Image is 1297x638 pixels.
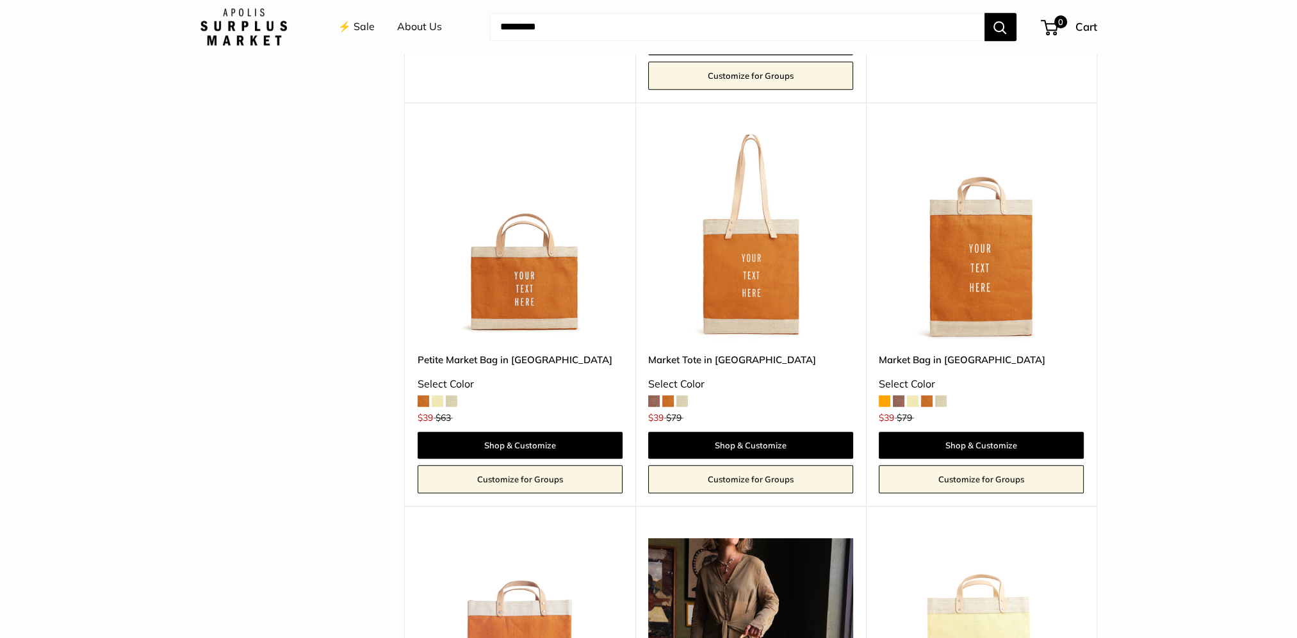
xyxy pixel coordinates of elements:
img: Market Tote in Cognac [648,135,853,339]
a: Market Tote in CognacMarket Tote in Cognac [648,135,853,339]
a: Market Bag in [GEOGRAPHIC_DATA] [879,352,1084,367]
button: Search [984,13,1016,41]
a: Shop & Customize [418,432,623,459]
a: Shop & Customize [879,432,1084,459]
span: $79 [666,412,681,423]
span: Cart [1075,20,1097,33]
a: Customize for Groups [648,61,853,90]
span: $39 [648,412,664,423]
span: $79 [897,412,912,423]
span: 0 [1054,15,1066,28]
div: Select Color [879,375,1084,394]
div: Select Color [648,375,853,394]
a: Petite Market Bag in [GEOGRAPHIC_DATA] [418,352,623,367]
a: Petite Market Bag in CognacPetite Market Bag in Cognac [418,135,623,339]
a: ⚡️ Sale [338,17,375,37]
span: $39 [879,412,894,423]
img: Market Bag in Cognac [879,135,1084,339]
div: Select Color [418,375,623,394]
a: Customize for Groups [648,465,853,493]
a: Customize for Groups [418,465,623,493]
span: $63 [436,412,451,423]
img: Apolis: Surplus Market [200,8,287,45]
span: $39 [418,412,433,423]
a: Shop & Customize [648,432,853,459]
input: Search... [490,13,984,41]
a: Market Tote in [GEOGRAPHIC_DATA] [648,352,853,367]
a: Customize for Groups [879,465,1084,493]
a: 0 Cart [1042,17,1097,37]
img: Petite Market Bag in Cognac [418,135,623,339]
a: About Us [397,17,442,37]
a: Market Bag in CognacMarket Bag in Cognac [879,135,1084,339]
